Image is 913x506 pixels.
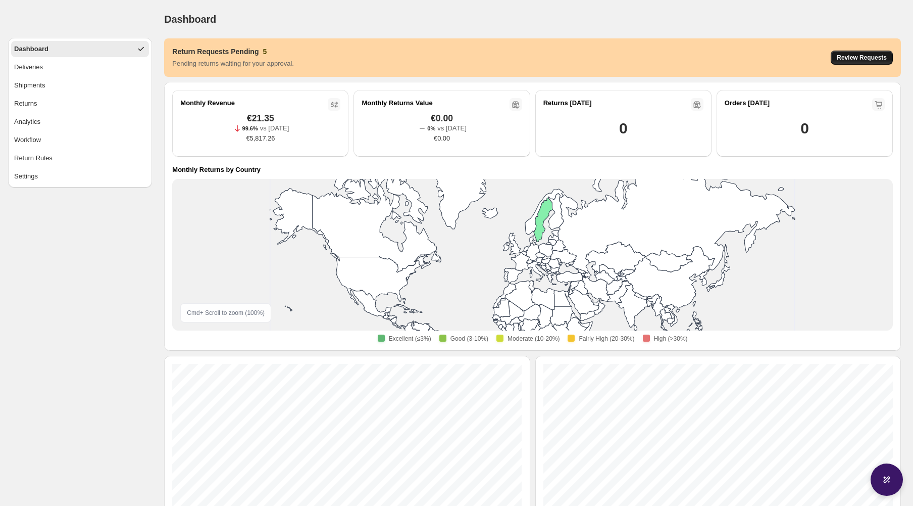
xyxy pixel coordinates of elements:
[246,133,275,144] span: €5,817.26
[14,171,38,181] span: Settings
[263,47,267,57] h3: 5
[434,133,450,144] span: €0.00
[837,54,887,62] span: Review Requests
[389,335,431,343] span: Excellent (≤3%)
[242,125,258,131] span: 99.6%
[247,113,274,123] span: €21.35
[11,132,149,148] button: Workflow
[172,59,294,69] p: Pending returns waiting for your approval.
[172,47,259,57] h3: Return Requests Pending
[180,98,235,108] h2: Monthly Revenue
[725,98,770,108] h2: Orders [DATE]
[831,51,893,65] button: Review Requests
[654,335,688,343] span: High (>30%)
[508,335,560,343] span: Moderate (10-20%)
[14,99,37,109] span: Returns
[14,135,41,145] span: Workflow
[427,125,435,131] span: 0%
[362,98,432,108] h2: Monthly Returns Value
[11,59,149,75] button: Deliveries
[11,41,149,57] button: Dashboard
[800,118,808,139] h1: 0
[11,168,149,185] button: Settings
[164,14,216,25] span: Dashboard
[11,150,149,166] button: Return Rules
[431,113,453,123] span: €0.00
[260,123,289,133] p: vs [DATE]
[437,123,467,133] p: vs [DATE]
[543,98,592,108] h2: Returns [DATE]
[14,62,43,72] span: Deliveries
[14,117,40,127] span: Analytics
[11,77,149,94] button: Shipments
[579,335,634,343] span: Fairly High (20-30%)
[172,165,261,175] h4: Monthly Returns by Country
[11,96,149,112] button: Returns
[180,303,271,323] div: Cmd + Scroll to zoom ( 100 %)
[14,44,48,54] span: Dashboard
[450,335,488,343] span: Good (3-10%)
[14,153,53,163] span: Return Rules
[619,118,627,139] h1: 0
[14,80,45,90] span: Shipments
[11,114,149,130] button: Analytics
